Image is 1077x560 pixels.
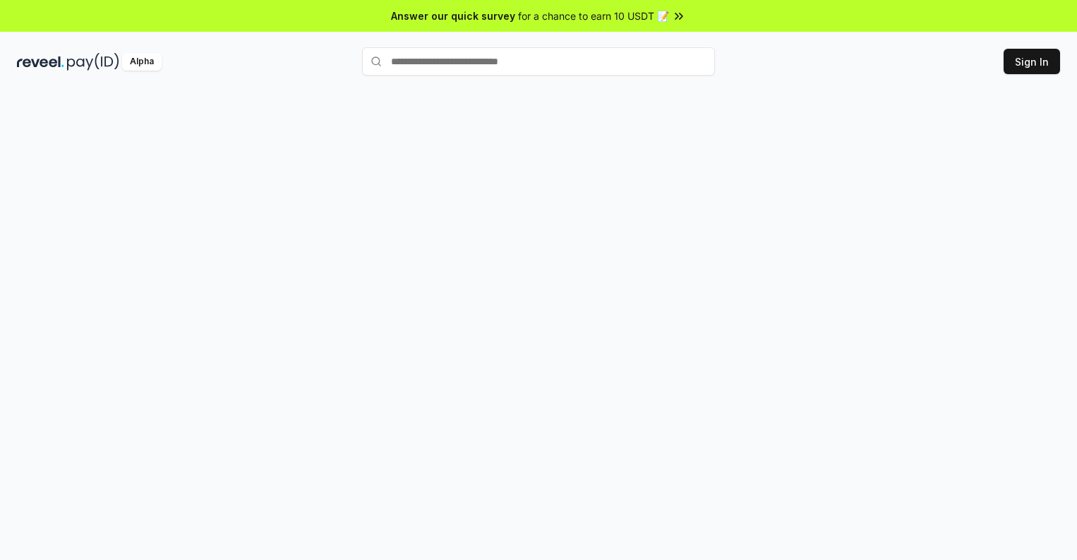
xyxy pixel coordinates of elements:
[391,8,515,23] span: Answer our quick survey
[17,53,64,71] img: reveel_dark
[518,8,669,23] span: for a chance to earn 10 USDT 📝
[67,53,119,71] img: pay_id
[122,53,162,71] div: Alpha
[1004,49,1060,74] button: Sign In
